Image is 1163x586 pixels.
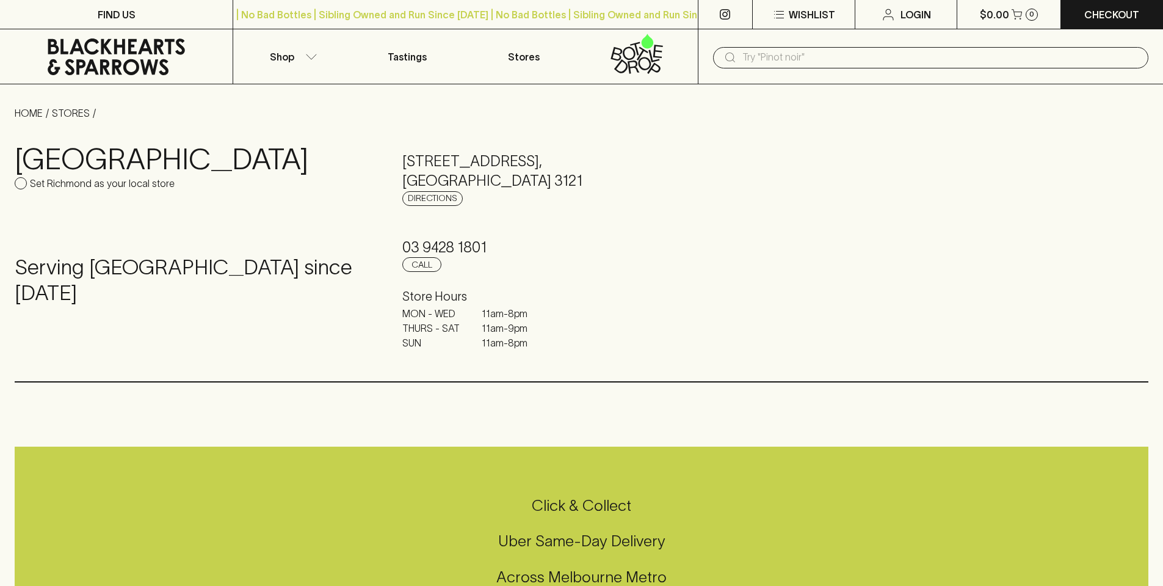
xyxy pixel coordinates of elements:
p: Tastings [388,49,427,64]
h6: Store Hours [402,287,761,306]
input: Try "Pinot noir" [742,48,1139,67]
p: 11am - 8pm [482,306,543,321]
p: Checkout [1084,7,1139,22]
p: SUN [402,335,463,350]
a: Directions [402,191,463,206]
p: THURS - SAT [402,321,463,335]
h5: Click & Collect [15,496,1148,516]
p: 11am - 9pm [482,321,543,335]
p: FIND US [98,7,136,22]
button: Shop [233,29,349,84]
h5: 03 9428 1801 [402,238,761,257]
p: Wishlist [789,7,835,22]
a: HOME [15,108,43,119]
p: Stores [508,49,540,64]
p: MON - WED [402,306,463,321]
a: Call [402,257,441,272]
p: $0.00 [980,7,1009,22]
h5: [STREET_ADDRESS] , [GEOGRAPHIC_DATA] 3121 [402,152,761,191]
p: Login [900,7,931,22]
p: 11am - 8pm [482,335,543,350]
a: Stores [466,29,582,84]
p: 0 [1029,11,1034,18]
a: Tastings [349,29,465,84]
a: STORES [52,108,90,119]
h4: Serving [GEOGRAPHIC_DATA] since [DATE] [15,255,373,306]
h3: [GEOGRAPHIC_DATA] [15,142,373,176]
h5: Uber Same-Day Delivery [15,531,1148,551]
p: Set Richmond as your local store [30,176,175,191]
p: Shop [270,49,294,64]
